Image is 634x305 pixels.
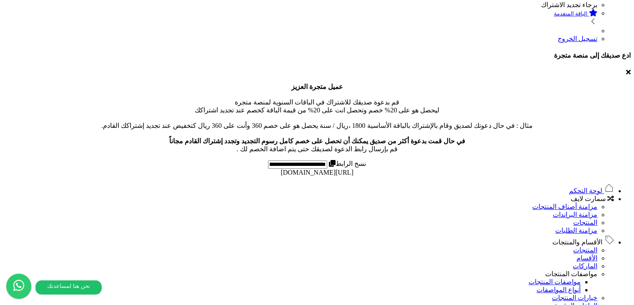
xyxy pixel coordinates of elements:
h4: ادع صديقك إلى منصة متجرة [3,51,631,59]
a: لوحة التحكم [569,187,614,194]
label: نسخ الرابط [327,160,366,167]
a: مزامنة البراندات [553,211,597,218]
span: الأقسام والمنتجات [552,239,602,246]
a: مواصفات المنتجات [545,270,597,277]
span: لوحة التحكم [569,187,602,194]
b: عميل متجرة العزيز [291,83,343,90]
a: خيارات المنتجات [552,294,597,301]
a: مزامنة أصناف المنتجات [532,203,597,210]
a: مواصفات المنتجات [529,278,581,285]
a: المنتجات [573,219,597,226]
span: سمارت لايف [571,195,606,202]
a: الأقسام [576,254,597,262]
div: [URL][DOMAIN_NAME] [3,169,631,176]
b: في حال قمت بدعوة أكثر من صديق يمكنك أن تحصل على خصم كامل رسوم التجديد وتجدد إشتراك القادم مجاناً [169,137,465,145]
small: الباقة المتقدمة [554,10,587,17]
a: الباقة المتقدمة [3,9,597,27]
a: مزامنة الطلبات [555,227,597,234]
p: قم بدعوة صديقك للاشتراك في الباقات السنوية لمنصة متجرة ليحصل هو على 20% خصم وتحصل انت على 20% من ... [3,83,631,153]
a: الماركات [573,262,597,269]
a: تسجيل الخروج [558,35,597,42]
a: أنواع المواصفات [536,286,581,293]
li: برجاء تجديد الاشتراك [3,1,597,9]
a: المنتجات [573,247,597,254]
